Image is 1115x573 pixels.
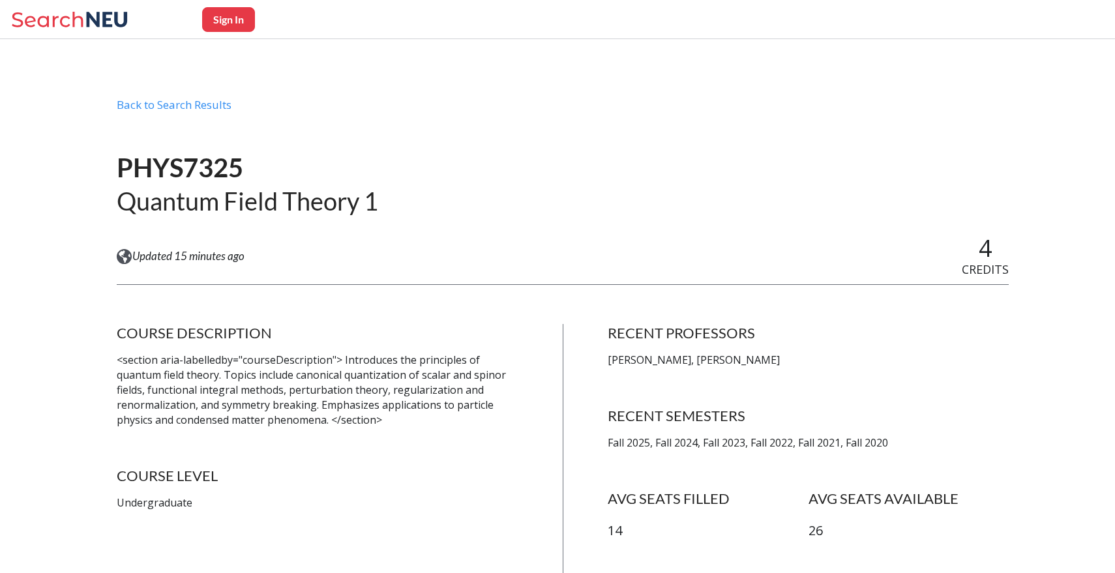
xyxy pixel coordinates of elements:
h4: RECENT SEMESTERS [608,407,1009,425]
button: Sign In [202,7,255,32]
h4: COURSE LEVEL [117,467,518,485]
p: 26 [809,522,1009,540]
h4: COURSE DESCRIPTION [117,324,518,342]
h4: AVG SEATS FILLED [608,490,809,508]
span: CREDITS [962,261,1009,277]
h2: Quantum Field Theory 1 [117,185,378,217]
h4: AVG SEATS AVAILABLE [809,490,1009,508]
p: 14 [608,522,809,540]
h1: PHYS7325 [117,151,378,184]
div: Back to Search Results [117,98,1009,123]
p: <section aria-labelledby="courseDescription"> Introduces the principles of quantum field theory. ... [117,353,518,427]
span: 4 [979,232,992,264]
p: Fall 2025, Fall 2024, Fall 2023, Fall 2022, Fall 2021, Fall 2020 [608,435,1009,450]
p: Undergraduate [117,495,518,510]
h4: RECENT PROFESSORS [608,324,1009,342]
p: [PERSON_NAME], [PERSON_NAME] [608,353,1009,368]
span: Updated 15 minutes ago [132,249,245,263]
